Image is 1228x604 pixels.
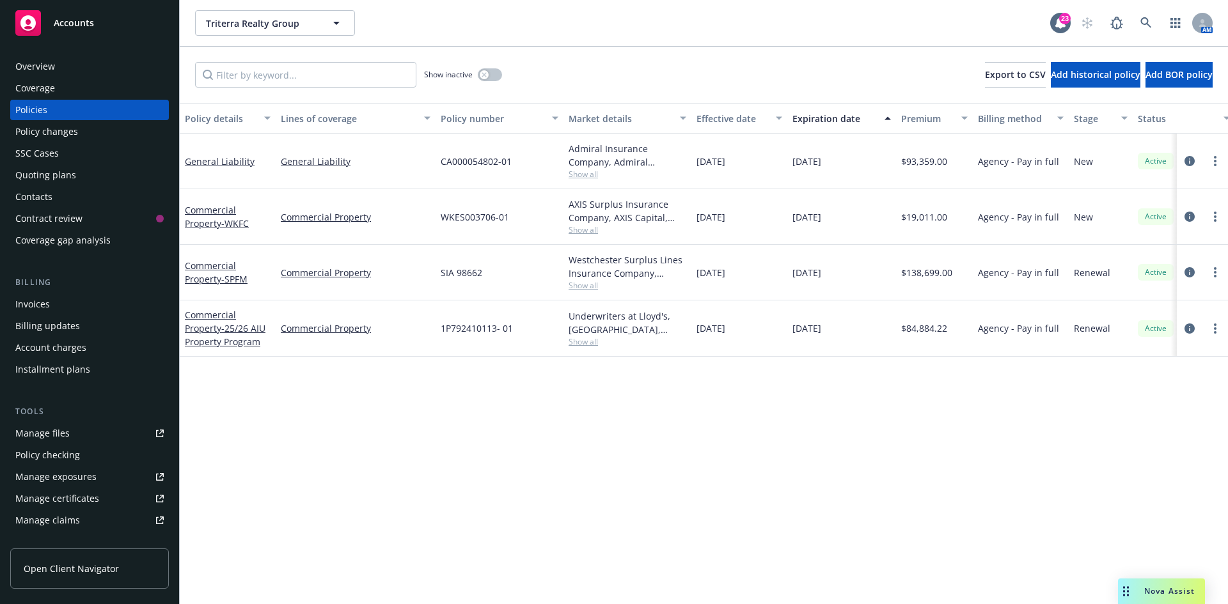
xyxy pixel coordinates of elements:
span: Add historical policy [1051,68,1140,81]
a: Contacts [10,187,169,207]
button: Billing method [973,103,1069,134]
div: Status [1138,112,1216,125]
a: Coverage [10,78,169,98]
a: General Liability [281,155,430,168]
span: [DATE] [697,266,725,279]
span: $93,359.00 [901,155,947,168]
span: Open Client Navigator [24,562,119,575]
span: - 25/26 AIU Property Program [185,322,265,348]
span: Add BOR policy [1145,68,1213,81]
div: Policy details [185,112,256,125]
span: SIA 98662 [441,266,482,279]
a: circleInformation [1182,209,1197,224]
div: Drag to move [1118,578,1134,604]
span: New [1074,210,1093,224]
div: Manage claims [15,510,80,530]
a: circleInformation [1182,153,1197,169]
span: Active [1143,211,1169,222]
span: $138,699.00 [901,266,952,279]
a: Commercial Property [185,259,248,285]
span: $19,011.00 [901,210,947,224]
a: more [1208,265,1223,280]
div: 23 [1059,13,1071,24]
div: Billing updates [15,316,80,336]
span: CA000054802-01 [441,155,512,168]
button: Add BOR policy [1145,62,1213,88]
span: [DATE] [697,210,725,224]
button: Market details [563,103,691,134]
a: more [1208,321,1223,336]
span: Nova Assist [1144,585,1195,596]
button: Lines of coverage [276,103,436,134]
span: [DATE] [697,155,725,168]
a: Invoices [10,294,169,314]
div: Coverage gap analysis [15,230,111,251]
a: more [1208,209,1223,224]
span: [DATE] [792,321,821,335]
input: Filter by keyword... [195,62,416,88]
span: Triterra Realty Group [206,17,317,30]
button: Add historical policy [1051,62,1140,88]
button: Export to CSV [985,62,1046,88]
div: Account charges [15,337,86,358]
span: Agency - Pay in full [978,210,1059,224]
a: Installment plans [10,359,169,380]
div: Premium [901,112,954,125]
a: Billing updates [10,316,169,336]
span: 1P792410113- 01 [441,321,513,335]
a: Quoting plans [10,165,169,185]
div: Underwriters at Lloyd's, [GEOGRAPHIC_DATA], [PERSON_NAME] of [GEOGRAPHIC_DATA], Amalgamated Insur... [569,309,686,336]
span: Active [1143,323,1169,334]
a: Policies [10,100,169,120]
a: Report a Bug [1104,10,1130,36]
button: Effective date [691,103,787,134]
a: Manage files [10,423,169,444]
div: Market details [569,112,672,125]
span: Show inactive [424,69,473,80]
span: [DATE] [792,155,821,168]
button: Premium [896,103,973,134]
div: Installment plans [15,359,90,380]
div: Manage BORs [15,532,75,552]
div: Policy number [441,112,544,125]
a: Commercial Property [185,204,249,229]
div: Effective date [697,112,768,125]
button: Policy details [180,103,276,134]
a: circleInformation [1182,265,1197,280]
a: Search [1133,10,1159,36]
button: Nova Assist [1118,578,1205,604]
span: New [1074,155,1093,168]
a: Contract review [10,208,169,229]
div: SSC Cases [15,143,59,164]
a: General Liability [185,155,255,167]
a: Manage certificates [10,488,169,509]
span: Agency - Pay in full [978,266,1059,279]
span: Agency - Pay in full [978,321,1059,335]
div: AXIS Surplus Insurance Company, AXIS Capital, Amwins [569,197,686,224]
div: Billing method [978,112,1050,125]
div: Expiration date [792,112,877,125]
a: Commercial Property [281,210,430,224]
a: Policy changes [10,121,169,142]
div: Westchester Surplus Lines Insurance Company, Chubb Group, Amwins [569,253,686,280]
div: Policy changes [15,121,78,142]
button: Triterra Realty Group [195,10,355,36]
span: Export to CSV [985,68,1046,81]
a: circleInformation [1182,321,1197,336]
div: Quoting plans [15,165,76,185]
a: SSC Cases [10,143,169,164]
span: - SPFM [221,273,248,285]
a: Start snowing [1074,10,1100,36]
div: Invoices [15,294,50,314]
div: Contract review [15,208,83,229]
a: Policy checking [10,445,169,465]
a: Accounts [10,5,169,41]
span: Active [1143,155,1169,167]
a: Overview [10,56,169,77]
span: Renewal [1074,321,1110,335]
div: Manage files [15,423,70,444]
div: Policies [15,100,47,120]
span: - WKFC [221,217,249,229]
div: Admiral Insurance Company, Admiral Insurance Group ([PERSON_NAME] Corporation), RT Specialty Insu... [569,142,686,169]
span: Show all [569,169,686,180]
